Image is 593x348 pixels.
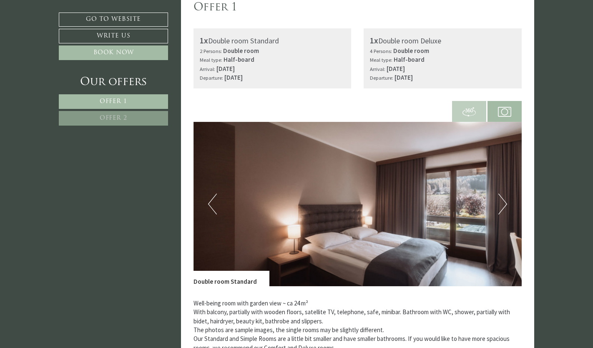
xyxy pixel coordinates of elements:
[59,29,168,43] a: Write us
[13,39,85,44] small: 21:03
[394,73,413,81] b: [DATE]
[498,194,507,214] button: Next
[200,56,222,63] small: Meal type:
[216,65,235,73] b: [DATE]
[370,56,392,63] small: Meal type:
[200,48,222,54] small: 2 Persons:
[498,105,511,119] img: camera.svg
[100,115,127,121] span: Offer 2
[370,48,392,54] small: 4 Persons:
[193,271,269,286] div: Double room Standard
[200,66,215,72] small: Arrival:
[6,22,90,46] div: Hello, how can we help you?
[200,74,223,81] small: Departure:
[370,35,515,47] div: Double room Deluxe
[200,35,208,45] b: 1x
[370,35,378,45] b: 1x
[193,122,522,286] img: image
[370,66,385,72] small: Arrival:
[208,194,217,214] button: Previous
[59,13,168,27] a: Go to website
[13,24,85,30] div: Montis – Active Nature Spa
[394,55,425,63] b: Half-board
[462,105,476,119] img: 360-grad.svg
[223,47,259,55] b: Double room
[370,74,393,81] small: Departure:
[200,35,345,47] div: Double room Standard
[59,45,168,60] a: Book now
[387,65,405,73] b: [DATE]
[224,73,243,81] b: [DATE]
[100,98,127,105] span: Offer 1
[224,55,254,63] b: Half-board
[151,6,178,20] div: [DATE]
[393,47,429,55] b: Double room
[284,220,329,235] button: Send
[59,75,168,90] div: Our offers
